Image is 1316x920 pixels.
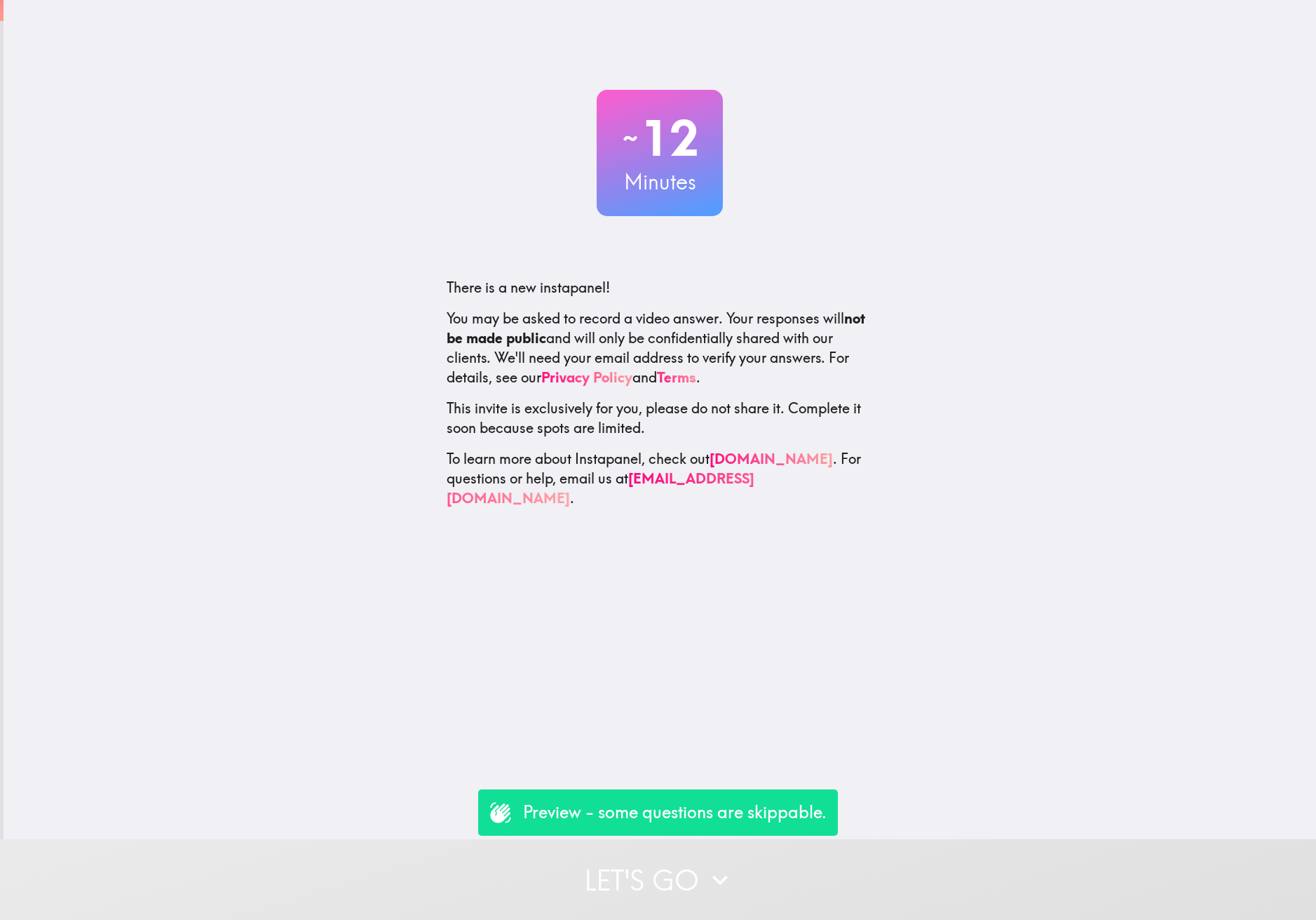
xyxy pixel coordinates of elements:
[447,469,754,507] a: [EMAIL_ADDRESS][DOMAIN_NAME]
[710,450,833,467] a: [DOMAIN_NAME]
[657,368,696,386] a: Terms
[447,279,610,296] span: There is a new instapanel!
[597,109,723,167] h2: 12
[447,449,873,508] p: To learn more about Instapanel, check out . For questions or help, email us at .
[541,368,632,386] a: Privacy Policy
[447,399,873,438] p: This invite is exclusively for you, please do not share it. Complete it soon because spots are li...
[447,309,865,347] b: not be made public
[597,167,723,196] h3: Minutes
[523,801,827,825] p: Preview - some questions are skippable.
[447,309,873,387] p: You may be asked to record a video answer. Your responses will and will only be confidentially sh...
[620,117,640,159] span: ~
